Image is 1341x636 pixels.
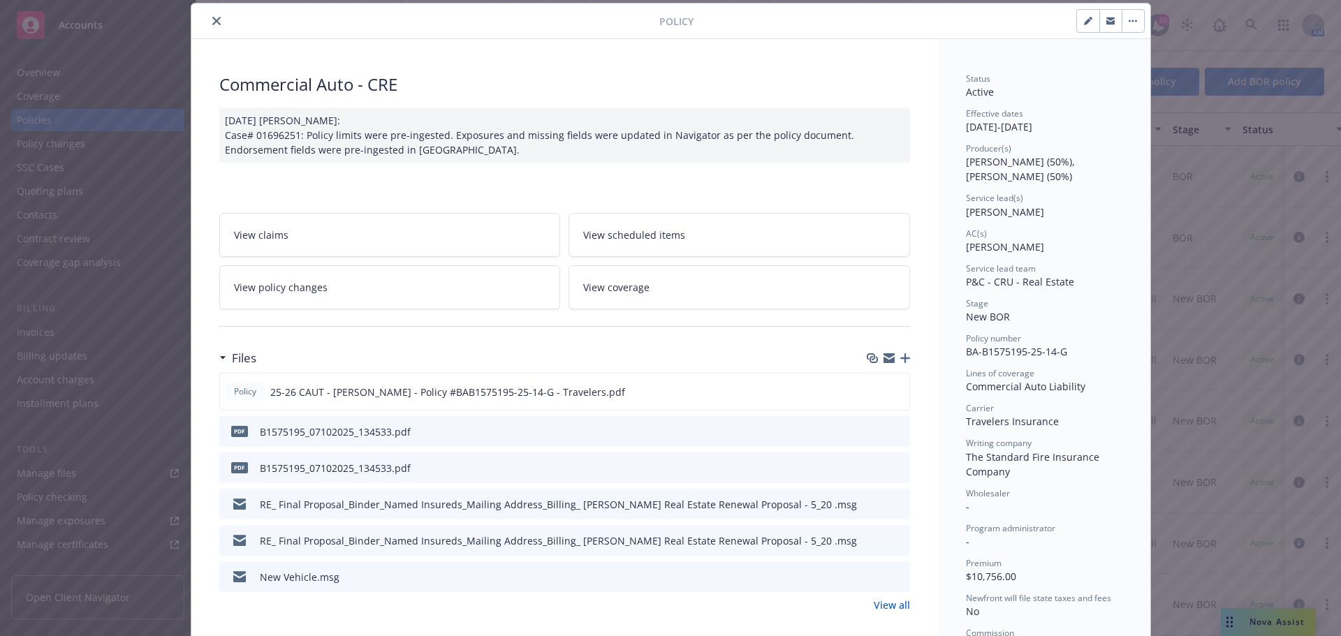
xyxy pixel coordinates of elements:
[234,228,288,242] span: View claims
[219,73,910,96] div: Commercial Auto - CRE
[659,14,694,29] span: Policy
[231,385,259,398] span: Policy
[892,461,904,475] button: preview file
[966,605,979,618] span: No
[569,213,910,257] a: View scheduled items
[208,13,225,29] button: close
[219,265,561,309] a: View policy changes
[966,240,1044,253] span: [PERSON_NAME]
[966,557,1002,569] span: Premium
[966,228,987,239] span: AC(s)
[966,310,1010,323] span: New BOR
[966,487,1010,499] span: Wholesaler
[260,533,857,548] div: RE_ Final Proposal_Binder_Named Insureds_Mailing Address_Billing_ [PERSON_NAME] Real Estate Renew...
[966,535,969,548] span: -
[260,570,339,584] div: New Vehicle.msg
[966,500,969,513] span: -
[260,424,411,439] div: B1575195_07102025_134533.pdf
[870,570,881,584] button: download file
[966,205,1044,219] span: [PERSON_NAME]
[219,108,910,163] div: [DATE] [PERSON_NAME]: Case# 01696251: Policy limits were pre-ingested. Exposures and missing fiel...
[966,367,1034,379] span: Lines of coverage
[870,424,881,439] button: download file
[966,192,1023,204] span: Service lead(s)
[219,213,561,257] a: View claims
[260,497,857,512] div: RE_ Final Proposal_Binder_Named Insureds_Mailing Address_Billing_ [PERSON_NAME] Real Estate Renew...
[966,570,1016,583] span: $10,756.00
[966,108,1122,134] div: [DATE] - [DATE]
[870,461,881,475] button: download file
[966,155,1078,183] span: [PERSON_NAME] (50%), [PERSON_NAME] (50%)
[231,426,248,436] span: pdf
[892,570,904,584] button: preview file
[966,379,1122,394] div: Commercial Auto Liability
[892,497,904,512] button: preview file
[569,265,910,309] a: View coverage
[260,461,411,475] div: B1575195_07102025_134533.pdf
[219,349,256,367] div: Files
[966,262,1036,274] span: Service lead team
[891,385,904,399] button: preview file
[870,497,881,512] button: download file
[870,533,881,548] button: download file
[966,402,994,414] span: Carrier
[966,345,1067,358] span: BA-B1575195-25-14-G
[892,533,904,548] button: preview file
[874,598,910,612] a: View all
[966,592,1111,604] span: Newfront will file state taxes and fees
[270,385,625,399] span: 25-26 CAUT - [PERSON_NAME] - Policy #BAB1575195-25-14-G - Travelers.pdf
[234,280,328,295] span: View policy changes
[966,332,1021,344] span: Policy number
[232,349,256,367] h3: Files
[966,437,1032,449] span: Writing company
[966,522,1055,534] span: Program administrator
[966,415,1059,428] span: Travelers Insurance
[966,108,1023,119] span: Effective dates
[966,85,994,98] span: Active
[231,462,248,473] span: pdf
[966,142,1011,154] span: Producer(s)
[966,450,1102,478] span: The Standard Fire Insurance Company
[966,297,988,309] span: Stage
[892,424,904,439] button: preview file
[966,73,990,84] span: Status
[966,275,1074,288] span: P&C - CRU - Real Estate
[583,280,650,295] span: View coverage
[869,385,880,399] button: download file
[583,228,685,242] span: View scheduled items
